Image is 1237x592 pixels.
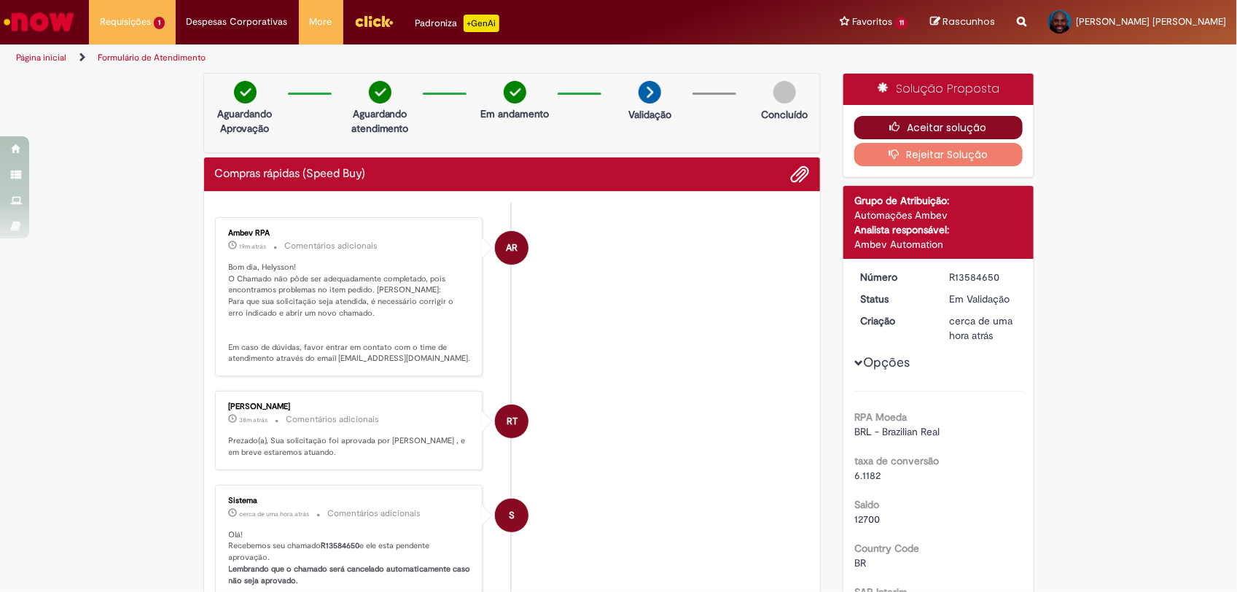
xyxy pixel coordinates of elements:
div: 01/10/2025 09:54:09 [950,313,1018,343]
a: Rascunhos [930,15,995,29]
span: BR [854,556,866,569]
img: check-circle-green.png [504,81,526,104]
dt: Status [849,292,939,306]
img: check-circle-green.png [369,81,391,104]
button: Adicionar anexos [790,165,809,184]
b: taxa de conversão [854,454,939,467]
img: ServiceNow [1,7,77,36]
div: R13584650 [950,270,1018,284]
div: System [495,499,528,532]
span: 6.1182 [854,469,881,482]
span: 11 [895,17,908,29]
time: 01/10/2025 09:54:21 [240,510,310,518]
span: Despesas Corporativas [187,15,288,29]
dt: Número [849,270,939,284]
span: Requisições [100,15,151,29]
img: arrow-next.png [639,81,661,104]
b: R13584650 [321,540,360,551]
div: Ambev RPA [495,231,528,265]
p: Validação [628,107,671,122]
span: [PERSON_NAME] [PERSON_NAME] [1076,15,1226,28]
b: Country Code [854,542,919,555]
span: S [509,498,515,533]
small: Comentários adicionais [286,413,380,426]
div: [PERSON_NAME] [229,402,472,411]
p: Aguardando atendimento [345,106,415,136]
p: Em andamento [480,106,549,121]
div: Ambev Automation [854,237,1023,252]
span: cerca de uma hora atrás [240,510,310,518]
div: Grupo de Atribuição: [854,193,1023,208]
span: RT [507,404,518,439]
p: Prezado(a), Sua solicitação foi aprovada por [PERSON_NAME] , e em breve estaremos atuando. [229,435,472,458]
p: Concluído [761,107,808,122]
time: 01/10/2025 10:06:17 [240,416,268,424]
span: More [310,15,332,29]
div: Ricardo Tristao [495,405,528,438]
div: Sistema [229,496,472,505]
span: 1 [154,17,165,29]
img: check-circle-green.png [234,81,257,104]
p: Olá! Recebemos seu chamado e ele esta pendente aprovação. [229,529,472,587]
span: Favoritos [852,15,892,29]
dt: Criação [849,313,939,328]
span: cerca de uma hora atrás [950,314,1013,342]
img: img-circle-grey.png [773,81,796,104]
a: Formulário de Atendimento [98,52,206,63]
small: Comentários adicionais [285,240,378,252]
h2: Compras rápidas (Speed Buy) Histórico de tíquete [215,168,366,181]
div: Ambev RPA [229,229,472,238]
img: click_logo_yellow_360x200.png [354,10,394,32]
b: Lembrando que o chamado será cancelado automaticamente caso não seja aprovado. [229,564,473,586]
button: Rejeitar Solução [854,143,1023,166]
div: Solução Proposta [843,74,1034,105]
span: Rascunhos [943,15,995,28]
b: Saldo [854,498,879,511]
span: 12700 [854,513,880,526]
time: 01/10/2025 10:25:31 [240,242,267,251]
div: Automações Ambev [854,208,1023,222]
b: RPA Moeda [854,410,907,424]
small: Comentários adicionais [328,507,421,520]
div: Analista responsável: [854,222,1023,237]
p: Aguardando Aprovação [210,106,281,136]
span: 38m atrás [240,416,268,424]
p: Bom dia, Helysson! O Chamado não pôde ser adequadamente completado, pois encontramos problemas no... [229,262,472,365]
ul: Trilhas de página [11,44,813,71]
div: Padroniza [415,15,499,32]
div: Em Validação [950,292,1018,306]
p: +GenAi [464,15,499,32]
span: BRL - Brazilian Real [854,425,940,438]
span: AR [506,230,518,265]
a: Página inicial [16,52,66,63]
span: 19m atrás [240,242,267,251]
button: Aceitar solução [854,116,1023,139]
